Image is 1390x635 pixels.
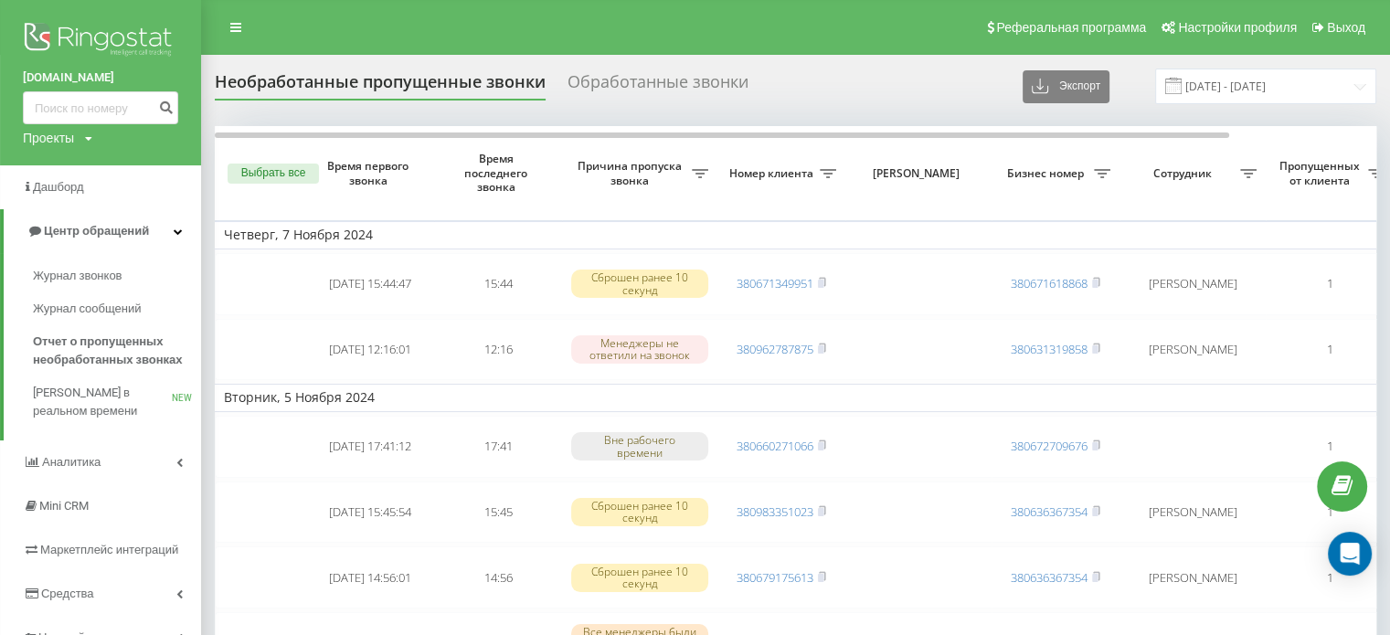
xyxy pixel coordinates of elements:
span: Время первого звонка [321,159,419,187]
span: Пропущенных от клиента [1275,159,1368,187]
div: Обработанные звонки [568,72,748,101]
a: 380679175613 [737,569,813,586]
a: 380983351023 [737,503,813,520]
td: [PERSON_NAME] [1119,482,1266,544]
span: Маркетплейс интеграций [40,543,178,556]
div: Open Intercom Messenger [1328,532,1372,576]
span: Сотрудник [1129,166,1240,181]
a: Отчет о пропущенных необработанных звонках [33,325,201,376]
td: 14:56 [434,546,562,609]
div: Вне рабочего времени [571,432,708,460]
span: Настройки профиля [1178,20,1297,35]
a: 380636367354 [1011,503,1088,520]
a: 380672709676 [1011,438,1088,454]
span: [PERSON_NAME] в реальном времени [33,384,172,420]
td: 17:41 [434,416,562,478]
a: Журнал звонков [33,259,201,292]
td: [DATE] 12:16:01 [306,319,434,381]
div: Менеджеры не ответили на звонок [571,335,708,363]
span: [PERSON_NAME] [861,166,976,181]
a: 380660271066 [737,438,813,454]
span: Mini CRM [39,499,89,513]
td: [DATE] 15:44:47 [306,253,434,315]
a: Журнал сообщений [33,292,201,325]
span: Бизнес номер [1001,166,1094,181]
span: Дашборд [33,180,84,194]
td: [PERSON_NAME] [1119,253,1266,315]
span: Отчет о пропущенных необработанных звонках [33,333,192,369]
td: [DATE] 17:41:12 [306,416,434,478]
span: Центр обращений [44,224,149,238]
td: 15:44 [434,253,562,315]
span: Причина пропуска звонка [571,159,692,187]
a: Центр обращений [4,209,201,253]
a: 380636367354 [1011,569,1088,586]
div: Необработанные пропущенные звонки [215,72,546,101]
span: Аналитика [42,455,101,469]
a: 380962787875 [737,341,813,357]
div: Сброшен ранее 10 секунд [571,498,708,525]
td: [PERSON_NAME] [1119,319,1266,381]
td: 12:16 [434,319,562,381]
span: Номер клиента [727,166,820,181]
a: [DOMAIN_NAME] [23,69,178,87]
a: 380631319858 [1011,341,1088,357]
input: Поиск по номеру [23,91,178,124]
div: Сброшен ранее 10 секунд [571,270,708,297]
button: Выбрать все [228,164,319,184]
button: Экспорт [1023,70,1109,103]
span: Реферальная программа [996,20,1146,35]
span: Журнал звонков [33,267,122,285]
a: 380671618868 [1011,275,1088,291]
td: 15:45 [434,482,562,544]
span: Выход [1327,20,1365,35]
td: [DATE] 15:45:54 [306,482,434,544]
span: Средства [41,587,94,600]
div: Сброшен ранее 10 секунд [571,564,708,591]
img: Ringostat logo [23,18,178,64]
a: [PERSON_NAME] в реальном времениNEW [33,376,201,428]
div: Проекты [23,129,74,147]
a: 380671349951 [737,275,813,291]
td: [DATE] 14:56:01 [306,546,434,609]
span: Время последнего звонка [449,152,547,195]
span: Журнал сообщений [33,300,141,318]
td: [PERSON_NAME] [1119,546,1266,609]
